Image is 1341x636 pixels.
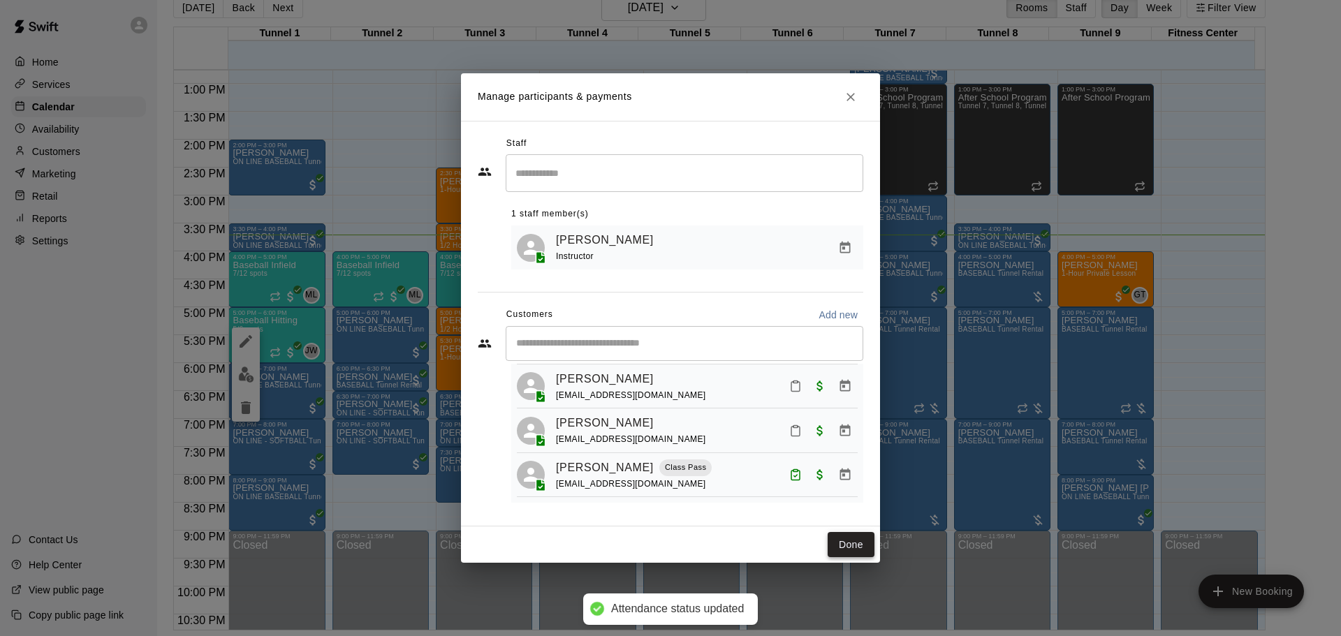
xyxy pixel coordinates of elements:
button: Manage bookings & payment [833,418,858,443]
span: [EMAIL_ADDRESS][DOMAIN_NAME] [556,390,706,400]
span: Paid with Credit [807,468,833,480]
span: 1 staff member(s) [511,203,589,225]
p: Manage participants & payments [478,89,632,104]
button: Attended [784,463,807,487]
div: Atanu Khamaru [517,372,545,400]
a: [PERSON_NAME] [556,231,654,249]
div: Greyson Walters [517,461,545,489]
span: Instructor [556,251,594,261]
button: Manage bookings & payment [833,235,858,260]
p: Add new [819,308,858,322]
span: Paid with Credit [807,424,833,436]
button: Mark attendance [784,374,807,398]
button: Add new [813,304,863,326]
svg: Staff [478,165,492,179]
div: Evan Masog [517,417,545,445]
button: Mark attendance [784,419,807,443]
a: [PERSON_NAME] [556,459,654,477]
div: Search staff [506,154,863,191]
span: [EMAIL_ADDRESS][DOMAIN_NAME] [556,479,706,489]
a: [PERSON_NAME] [556,414,654,432]
button: Manage bookings & payment [833,374,858,399]
span: Staff [506,133,527,155]
div: Attendance status updated [611,602,744,616]
p: Class Pass [665,461,706,473]
button: Close [838,84,863,110]
button: Manage bookings & payment [833,462,858,487]
span: Paid with Credit [807,379,833,391]
span: [EMAIL_ADDRESS][DOMAIN_NAME] [556,434,706,444]
button: Done [828,532,874,558]
svg: Customers [478,337,492,350]
span: Customers [506,304,553,326]
div: Start typing to search customers... [506,326,863,361]
div: Joey Wozniak [517,234,545,262]
a: [PERSON_NAME] [556,370,654,388]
